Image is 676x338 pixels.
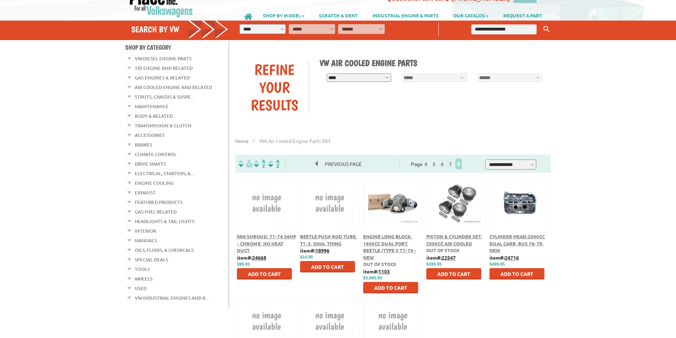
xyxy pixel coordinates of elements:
img: filterpricelow.svg [238,160,253,168]
b: item#: [237,254,266,261]
a: VW Industrial Engines and R... [135,293,209,303]
div: Page [399,158,474,170]
span: $99.95 [237,262,250,267]
a: Featured Products [135,198,183,207]
a: Cylinder Head:2000cc Dual Carb, Bus 76-79, New [489,233,545,253]
a: Interior [135,226,156,236]
a: 4 [423,161,429,167]
a: Wheels [135,274,153,283]
button: Add to Cart [363,282,418,293]
h4: Shop By Category [125,44,228,51]
button: Add to Cart [237,268,292,279]
a: Air Cooled Engine and Related [135,83,212,92]
a: TDI Engine and Related [135,63,193,73]
span: Out of stock [363,261,397,267]
h1: VW Air Cooled Engine Parts [320,58,546,68]
button: Add to Cart [300,261,355,272]
img: Sort by Sales Rank [267,160,281,168]
span: VW air cooled engine parts 883 [259,138,331,144]
span: Previous Page [318,159,369,169]
b: item#: [489,254,519,261]
span: Add to Cart [437,271,470,277]
a: Manuals [135,236,157,245]
a: Maintenance [135,102,168,111]
u: 24716 [505,254,519,261]
a: Previous Page [315,161,369,167]
a: Struts, Chassis & Suspe... [135,92,194,101]
a: Gas Engines & Related [135,73,190,82]
a: Fan Shroud: 71-74 36hp - Chrome, No Heat Duct [237,233,296,253]
b: item#: [426,254,456,261]
a: Special Deals [135,255,168,264]
a: Transmission & Clutch [135,121,191,130]
span: 8 [455,159,462,169]
a: Beetle Push Rod Tube, T1-3, Ghia, Thing [300,233,357,246]
a: Brakes [135,140,152,149]
button: Keyword Search [541,23,552,35]
a: INDUSTRIAL ENGINE & PARTS [365,9,446,21]
span: Out of stock [426,247,460,253]
u: 18996 [315,247,329,254]
a: 5 [431,161,437,167]
a: Oils, Fluids, & Chemicals [135,245,194,255]
span: Add to Cart [248,271,281,277]
span: Add to Cart [311,264,344,270]
a: Accessories [135,131,165,140]
a: Exhaust [135,188,156,197]
a: Home [235,138,249,144]
u: 1103 [378,268,390,275]
button: Add to Cart [489,268,544,279]
a: Piston & Cylinder Set: 2000cc Air Cooled [426,233,482,246]
a: Headlights & Tail Lights [135,217,194,226]
a: Used [135,284,146,293]
a: Electrical, Starters, &... [135,169,194,178]
a: Gas Fuel Related [135,207,177,216]
a: Climate Control [135,150,177,159]
u: 24668 [252,254,266,261]
span: $14.95 [300,255,313,260]
b: item#: [363,268,390,275]
b: item#: [300,247,329,254]
a: Engine Long Block: 1600cc Dual Port, Beetle (Type I) 71-74 - New [363,233,416,260]
span: Add to Cart [500,271,533,277]
button: Add to Cart [426,268,481,279]
span: $5,995.95 [363,276,382,281]
img: Sort by Headline [253,160,267,168]
a: 6 [439,161,445,167]
h4: Search by VW [131,24,228,34]
a: SCRATCH & DENT [312,9,365,21]
a: SHOP BY MODEL [256,9,311,21]
span: Add to Cart [374,284,407,291]
span: $399.95 [426,262,442,267]
a: REQUEST A PART [496,9,549,21]
a: Body & Related [135,111,173,121]
span: $499.95 [489,262,505,267]
a: 7 [447,161,454,167]
div: Refine Your Results [240,61,309,114]
a: Engine Cooling [135,178,174,188]
a: Drive Shafts [135,159,166,168]
a: Tools [135,265,150,274]
u: 22547 [442,254,456,261]
a: OUR CATALOG [446,9,496,21]
a: VW Diesel Engine Parts [135,54,192,63]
